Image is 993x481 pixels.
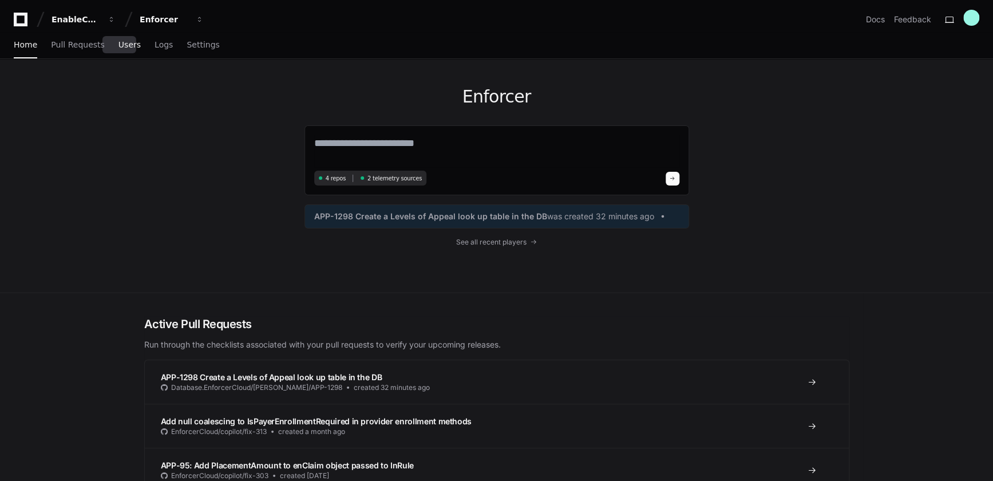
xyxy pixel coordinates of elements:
span: APP-1298 Create a Levels of Appeal look up table in the DB [161,372,382,382]
button: EnableComp [47,9,120,30]
a: See all recent players [304,238,689,247]
div: Enforcer [140,14,189,25]
span: Database.EnforcerCloud/[PERSON_NAME]/APP-1298 [171,383,342,392]
span: Add null coalescing to IsPayerEnrollmentRequired in provider enrollment methods [161,416,472,426]
a: Users [118,32,141,58]
div: EnableComp [52,14,101,25]
span: created 32 minutes ago [354,383,430,392]
a: Add null coalescing to IsPayerEnrollmentRequired in provider enrollment methodsEnforcerCloud/copi... [145,404,849,448]
span: APP-95: Add PlacementAmount to enClaim object passed to InRule [161,460,414,470]
span: EnforcerCloud/copilot/fix-313 [171,427,267,436]
a: Docs [866,14,885,25]
span: Home [14,41,37,48]
span: 2 telemetry sources [367,174,422,183]
a: APP-1298 Create a Levels of Appeal look up table in the DBwas created 32 minutes ago [314,211,679,222]
a: Logs [155,32,173,58]
span: EnforcerCloud/copilot/fix-303 [171,471,268,480]
span: created [DATE] [280,471,329,480]
a: Home [14,32,37,58]
span: 4 repos [326,174,346,183]
button: Feedback [894,14,931,25]
span: APP-1298 Create a Levels of Appeal look up table in the DB [314,211,547,222]
span: Users [118,41,141,48]
span: was created 32 minutes ago [547,211,654,222]
span: created a month ago [278,427,345,436]
span: Settings [187,41,219,48]
span: Logs [155,41,173,48]
h1: Enforcer [304,86,689,107]
span: See all recent players [456,238,527,247]
h2: Active Pull Requests [144,316,849,332]
span: Pull Requests [51,41,104,48]
button: Enforcer [135,9,208,30]
a: APP-1298 Create a Levels of Appeal look up table in the DBDatabase.EnforcerCloud/[PERSON_NAME]/AP... [145,360,849,404]
a: Settings [187,32,219,58]
a: Pull Requests [51,32,104,58]
p: Run through the checklists associated with your pull requests to verify your upcoming releases. [144,339,849,350]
